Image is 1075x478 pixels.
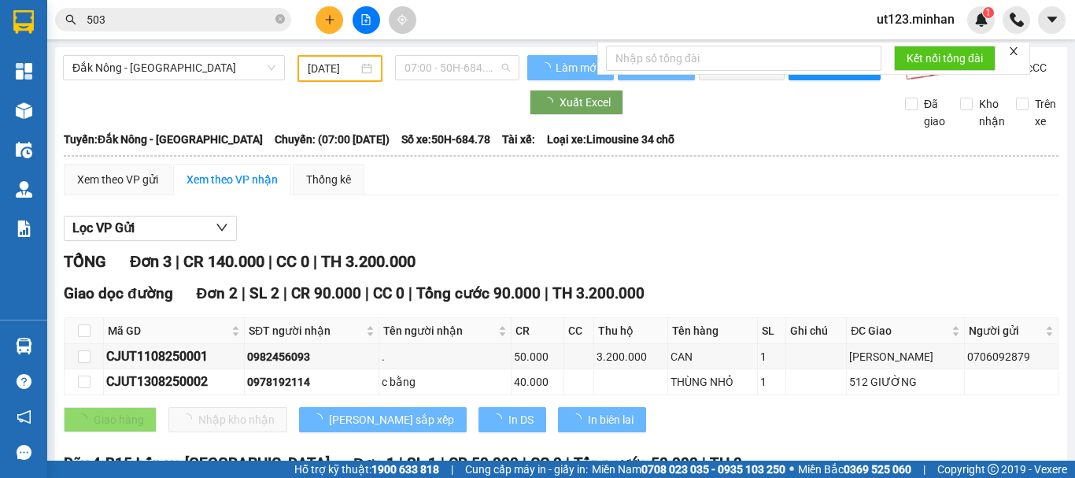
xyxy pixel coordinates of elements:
div: 1 [760,348,783,365]
span: CR 90.000 [291,284,361,302]
td: . [379,344,511,369]
span: | [175,252,179,271]
span: Người gửi [969,322,1042,339]
span: bố lá [125,92,176,120]
span: | [283,284,287,302]
span: | [702,454,706,472]
div: 512 GIƯỜNG [849,373,962,391]
span: CR 140.000 [183,252,264,271]
span: In biên lai [588,411,634,428]
span: file-add [360,14,371,25]
span: Gửi: [13,15,38,31]
span: message [17,445,31,460]
span: ĐC Giao [851,322,948,339]
span: CC 0 [373,284,405,302]
span: Cung cấp máy in - giấy in: [465,461,588,478]
th: CC [564,318,594,344]
span: question-circle [17,374,31,389]
span: Lọc VP Gửi [72,218,135,238]
th: Ghi chú [786,318,848,344]
span: Đơn 3 [130,252,172,271]
span: Miền Nam [592,461,785,478]
span: notification [17,409,31,424]
span: TH 3.200.000 [552,284,645,302]
div: Thống kê [306,171,351,188]
span: aim [397,14,408,25]
div: 0978192114 [247,373,376,391]
span: Đã giao [918,95,951,130]
span: Nhận: [102,15,140,31]
img: warehouse-icon [16,142,32,158]
span: copyright [988,464,999,475]
button: Xuất Excel [530,90,623,115]
span: | [365,284,369,302]
span: Tổng cước 90.000 [416,284,541,302]
div: Hàng đường [GEOGRAPHIC_DATA] [102,13,262,51]
span: Tổng cước 50.000 [574,454,698,472]
td: CJUT1108250001 [104,344,245,369]
div: CJUT1308250002 [106,372,242,391]
span: | [451,461,453,478]
th: CR [512,318,564,344]
th: SL [758,318,786,344]
span: ⚪️ [789,466,794,472]
div: 0356253983 [102,70,262,92]
span: Xuất Excel [560,94,611,111]
button: [PERSON_NAME] sắp xếp [299,407,467,432]
img: logo-vxr [13,10,34,34]
div: Xem theo VP nhận [187,171,278,188]
div: 1 [760,373,783,391]
img: warehouse-icon [16,181,32,198]
div: 0982456093 [247,348,376,365]
div: . [102,51,262,70]
span: Kho nhận [973,95,1011,130]
span: loading [542,97,560,108]
button: Nhập kho nhận [168,407,287,432]
div: 0706092879 [967,348,1055,365]
input: Tìm tên, số ĐT hoặc mã đơn [87,11,272,28]
span: Mã GD [108,322,228,339]
span: In DS [508,411,534,428]
button: aim [389,6,416,34]
th: Thu hộ [594,318,667,344]
span: search [65,14,76,25]
button: Giao hàng [64,407,157,432]
div: 3.200.000 [597,348,664,365]
button: plus [316,6,343,34]
span: Miền Bắc [798,461,911,478]
span: loading [571,413,588,424]
span: Đắk Nông - Sài Gòn [72,56,275,80]
div: Xem theo VP gửi [77,171,158,188]
span: [PERSON_NAME] sắp xếp [329,411,454,428]
span: DĐ: [102,101,125,117]
span: down [216,221,228,234]
span: | [242,284,246,302]
span: CC 0 [276,252,309,271]
span: 07:00 - 50H-684.78 [405,56,510,80]
span: ut123.minhan [864,9,967,29]
span: | [441,454,445,472]
input: 13/08/2025 [308,60,358,77]
button: In biên lai [558,407,646,432]
th: Tên hàng [668,318,759,344]
span: | [399,454,403,472]
span: loading [312,413,329,424]
img: dashboard-icon [16,63,32,80]
span: SL 2 [249,284,279,302]
div: THÙNG NHỎ [670,373,755,391]
span: Làm mới [556,59,601,76]
div: c bằng [382,373,508,391]
img: solution-icon [16,220,32,237]
span: Dãy 4-B15 bến xe [GEOGRAPHIC_DATA] [64,454,330,472]
button: caret-down [1038,6,1066,34]
img: warehouse-icon [16,338,32,354]
strong: 0369 525 060 [844,463,911,476]
td: 0982456093 [245,344,379,369]
span: Hỗ trợ kỹ thuật: [294,461,439,478]
span: Tên người nhận [383,322,494,339]
span: Đơn 1 [353,454,395,472]
div: . [382,348,508,365]
span: | [268,252,272,271]
span: Chuyến: (07:00 [DATE]) [275,131,390,148]
span: SL 1 [407,454,437,472]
